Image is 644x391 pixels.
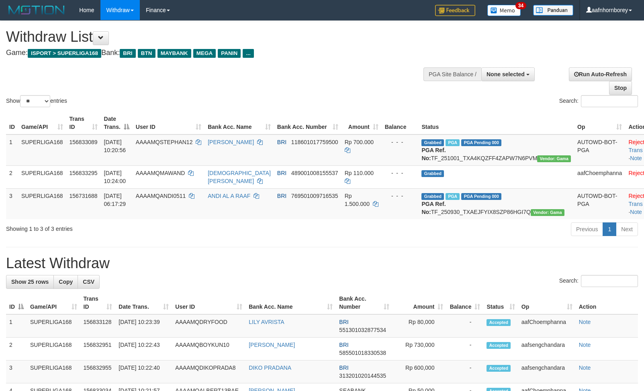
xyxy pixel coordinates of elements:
th: Game/API: activate to sort column ascending [27,291,80,314]
span: Grabbed [421,193,444,200]
span: BRI [277,139,286,145]
th: Op: activate to sort column ascending [574,112,625,134]
div: - - - [385,138,415,146]
th: Status [418,112,574,134]
span: PGA Pending [461,139,501,146]
img: MOTION_logo.png [6,4,67,16]
span: BTN [138,49,155,58]
h1: Withdraw List [6,29,421,45]
div: - - - [385,192,415,200]
span: Copy [59,279,73,285]
span: ... [243,49,254,58]
span: [DATE] 06:17:29 [104,193,126,207]
td: SUPERLIGA168 [18,188,66,219]
a: DIKO PRADANA [249,365,291,371]
span: MAYBANK [157,49,191,58]
span: None selected [487,71,525,77]
a: Previous [571,222,603,236]
td: 156833128 [80,314,116,338]
td: TF_251001_TXA4KQZFF4ZAPW7N6PVM [418,134,574,166]
span: Grabbed [421,170,444,177]
th: Action [576,291,638,314]
span: Copy 118601017759500 to clipboard [291,139,338,145]
span: BRI [120,49,135,58]
th: Op: activate to sort column ascending [518,291,576,314]
td: - [446,338,483,360]
a: 1 [603,222,616,236]
td: 156832955 [80,360,116,383]
th: User ID: activate to sort column ascending [133,112,204,134]
h1: Latest Withdraw [6,255,638,271]
th: Trans ID: activate to sort column ascending [80,291,116,314]
td: AAAAMQDIKOPRADA8 [172,360,245,383]
span: Rp 1.500.000 [345,193,370,207]
input: Search: [581,95,638,107]
a: Note [630,155,642,161]
span: 156833295 [70,170,98,176]
span: Marked by aafromsomean [446,193,460,200]
span: Copy 489001008155537 to clipboard [291,170,338,176]
td: SUPERLIGA168 [27,338,80,360]
a: Copy [53,275,78,289]
td: AUTOWD-BOT-PGA [574,134,625,166]
td: - [446,314,483,338]
label: Show entries [6,95,67,107]
span: BRI [277,193,286,199]
span: AAAAMQMAWAND [136,170,185,176]
span: Rp 700.000 [345,139,374,145]
td: AAAAMQDRYFOOD [172,314,245,338]
input: Search: [581,275,638,287]
span: Grabbed [421,139,444,146]
span: PANIN [218,49,241,58]
th: Amount: activate to sort column ascending [393,291,447,314]
td: AUTOWD-BOT-PGA [574,188,625,219]
div: PGA Site Balance / [423,67,481,81]
span: AAAAMQSTEPHAN12 [136,139,193,145]
td: aafChoemphanna [518,314,576,338]
td: aafChoemphanna [574,165,625,188]
td: Rp 600,000 [393,360,447,383]
b: PGA Ref. No: [421,147,446,161]
td: 1 [6,314,27,338]
td: aafsengchandara [518,338,576,360]
th: Amount: activate to sort column ascending [341,112,382,134]
div: Showing 1 to 3 of 3 entries [6,222,262,233]
td: 2 [6,165,18,188]
th: Bank Acc. Name: activate to sort column ascending [245,291,336,314]
th: Bank Acc. Name: activate to sort column ascending [204,112,274,134]
span: 34 [515,2,526,9]
span: Marked by aafsengchandara [446,139,460,146]
span: AAAAMQANDI0511 [136,193,186,199]
td: SUPERLIGA168 [27,360,80,383]
td: SUPERLIGA168 [18,165,66,188]
a: [DEMOGRAPHIC_DATA][PERSON_NAME] [208,170,271,184]
td: 2 [6,338,27,360]
select: Showentries [20,95,50,107]
a: Show 25 rows [6,275,54,289]
th: Date Trans.: activate to sort column ascending [115,291,172,314]
span: [DATE] 10:24:00 [104,170,126,184]
span: Accepted [487,365,511,372]
span: BRI [277,170,286,176]
th: ID: activate to sort column descending [6,291,27,314]
a: Note [579,365,591,371]
th: Bank Acc. Number: activate to sort column ascending [336,291,392,314]
span: 156731688 [70,193,98,199]
td: [DATE] 10:22:43 [115,338,172,360]
th: User ID: activate to sort column ascending [172,291,245,314]
th: Balance: activate to sort column ascending [446,291,483,314]
img: Feedback.jpg [435,5,475,16]
span: Rp 110.000 [345,170,374,176]
span: Accepted [487,319,511,326]
span: Show 25 rows [11,279,49,285]
td: 156832951 [80,338,116,360]
span: Accepted [487,342,511,349]
a: [PERSON_NAME] [249,342,295,348]
span: [DATE] 10:20:56 [104,139,126,153]
td: AAAAMQBOYKUN10 [172,338,245,360]
a: CSV [78,275,100,289]
label: Search: [559,275,638,287]
td: SUPERLIGA168 [27,314,80,338]
td: - [446,360,483,383]
span: Copy 769501009716535 to clipboard [291,193,338,199]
